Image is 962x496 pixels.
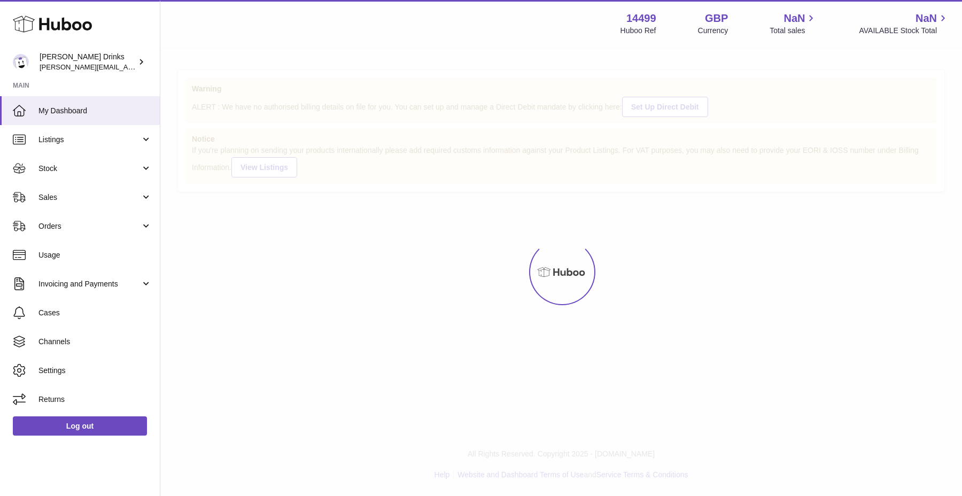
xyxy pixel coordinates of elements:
strong: GBP [705,11,728,26]
a: NaN AVAILABLE Stock Total [859,11,949,36]
div: [PERSON_NAME] Drinks [40,52,136,72]
img: daniel@zoosdrinks.com [13,54,29,70]
a: Log out [13,416,147,436]
span: NaN [783,11,805,26]
div: Huboo Ref [620,26,656,36]
span: Cases [38,308,152,318]
span: [PERSON_NAME][EMAIL_ADDRESS][DOMAIN_NAME] [40,63,214,71]
span: Channels [38,337,152,347]
span: Orders [38,221,141,231]
span: NaN [916,11,937,26]
strong: 14499 [626,11,656,26]
span: Returns [38,394,152,405]
span: Total sales [770,26,817,36]
span: My Dashboard [38,106,152,116]
span: Stock [38,164,141,174]
span: Settings [38,366,152,376]
div: Currency [698,26,728,36]
span: Usage [38,250,152,260]
span: Sales [38,192,141,203]
a: NaN Total sales [770,11,817,36]
span: AVAILABLE Stock Total [859,26,949,36]
span: Invoicing and Payments [38,279,141,289]
span: Listings [38,135,141,145]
